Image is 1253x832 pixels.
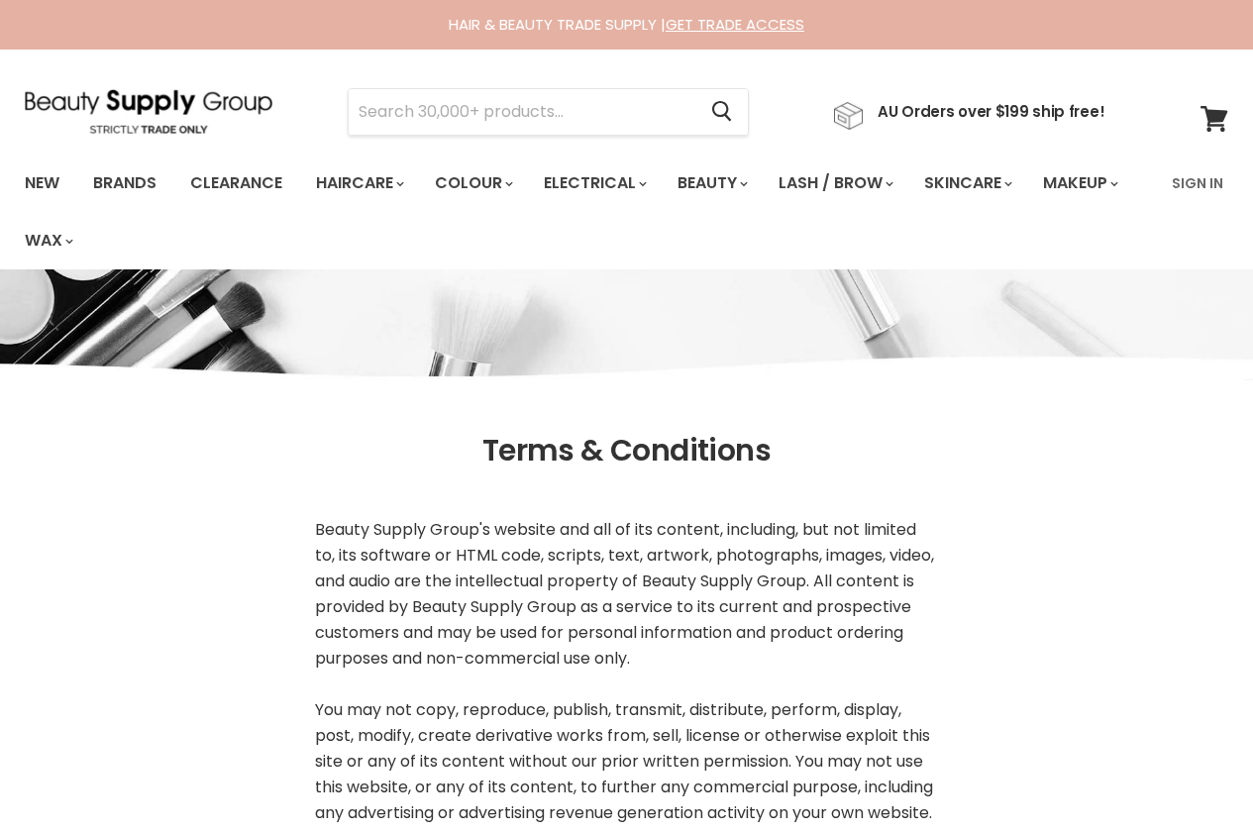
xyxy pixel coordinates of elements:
a: Electrical [529,162,659,204]
form: Product [348,88,749,136]
button: Search [695,89,748,135]
iframe: Gorgias live chat messenger [1154,739,1233,812]
a: Lash / Brow [764,162,905,204]
a: Wax [10,220,85,261]
a: Haircare [301,162,416,204]
a: Sign In [1160,162,1235,204]
a: Makeup [1028,162,1130,204]
a: GET TRADE ACCESS [666,14,804,35]
a: Skincare [909,162,1024,204]
a: New [10,162,74,204]
input: Search [349,89,695,135]
a: Colour [420,162,525,204]
h1: Terms & Conditions [25,434,1228,468]
ul: Main menu [10,155,1160,269]
a: Beauty [663,162,760,204]
a: Clearance [175,162,297,204]
a: Brands [78,162,171,204]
